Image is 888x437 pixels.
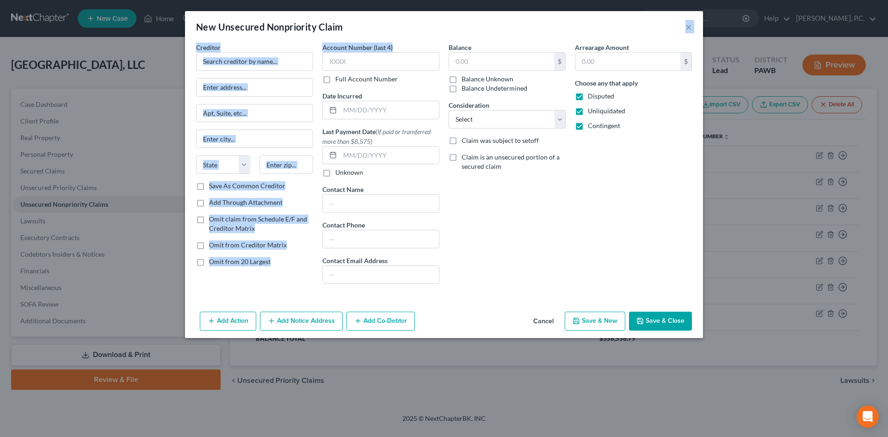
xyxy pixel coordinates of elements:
[588,122,620,129] span: Contingent
[322,128,431,145] span: (If paid or transferred more than $8,575)
[554,53,565,70] div: $
[575,53,680,70] input: 0.00
[209,258,271,265] span: Omit from 20 Largest
[196,20,343,33] div: New Unsecured Nonpriority Claim
[259,155,314,174] input: Enter zip...
[346,312,415,331] button: Add Co-Debtor
[322,43,393,52] label: Account Number (last 4)
[196,43,221,51] span: Creditor
[209,215,307,232] span: Omit claim from Schedule E/F and Creditor Matrix
[685,21,692,32] button: ×
[335,168,363,177] label: Unknown
[322,185,364,194] label: Contact Name
[260,312,343,331] button: Add Notice Address
[323,195,439,212] input: --
[322,127,439,146] label: Last Payment Date
[340,147,439,164] input: MM/DD/YYYY
[575,43,629,52] label: Arrearage Amount
[197,105,313,122] input: Apt, Suite, etc...
[197,130,313,148] input: Enter city...
[462,74,513,84] label: Balance Unknown
[196,52,313,71] input: Search creditor by name...
[323,230,439,248] input: --
[857,406,879,428] div: Open Intercom Messenger
[209,198,283,207] label: Add Through Attachment
[462,153,560,170] span: Claim is an unsecured portion of a secured claim
[588,107,625,115] span: Unliquidated
[565,312,625,331] button: Save & New
[335,74,398,84] label: Full Account Number
[680,53,691,70] div: $
[588,92,614,100] span: Disputed
[449,100,489,110] label: Consideration
[322,52,439,71] input: XXXX
[340,101,439,119] input: MM/DD/YYYY
[209,241,287,249] span: Omit from Creditor Matrix
[462,136,539,144] span: Claim was subject to setoff
[526,313,561,331] button: Cancel
[200,312,256,331] button: Add Action
[629,312,692,331] button: Save & Close
[322,91,362,101] label: Date Incurred
[323,266,439,283] input: --
[209,181,285,191] label: Save As Common Creditor
[462,84,527,93] label: Balance Undetermined
[322,256,388,265] label: Contact Email Address
[575,78,638,88] label: Choose any that apply
[449,43,471,52] label: Balance
[322,220,365,230] label: Contact Phone
[197,79,313,96] input: Enter address...
[449,53,554,70] input: 0.00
